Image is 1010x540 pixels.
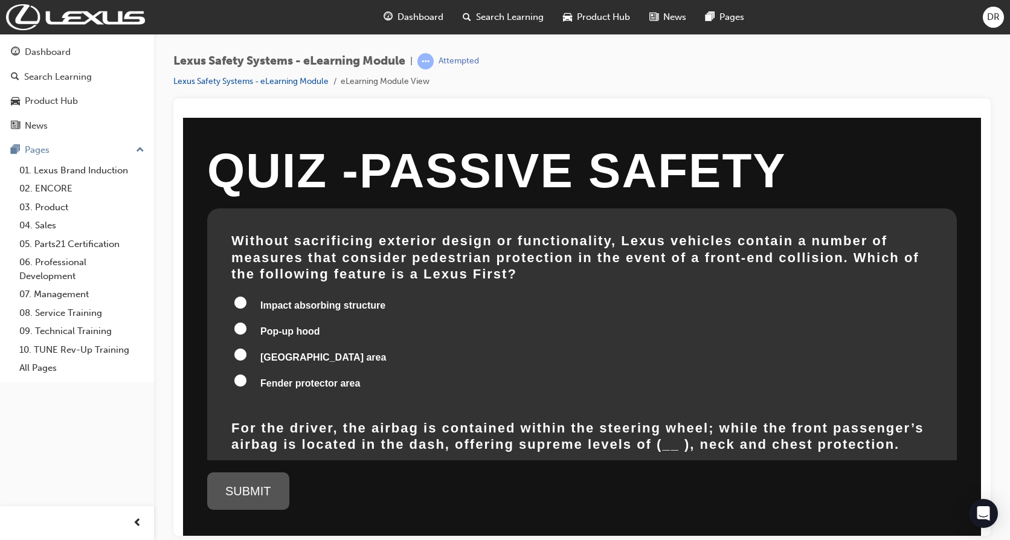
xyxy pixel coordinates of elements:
[24,70,92,84] div: Search Learning
[983,7,1004,28] button: DR
[5,66,149,88] a: Search Learning
[11,121,20,132] span: news-icon
[48,302,750,335] h2: For the driver, the airbag is contained within the steering wheel; while the front passenger’s ai...
[453,5,553,30] a: search-iconSearch Learning
[24,355,106,392] div: SUBMIT
[176,26,603,80] span: Passive Safety
[5,39,149,139] button: DashboardSearch LearningProduct HubNews
[14,285,149,304] a: 07. Management
[14,161,149,180] a: 01. Lexus Brand Induction
[48,115,750,165] h2: Without sacrificing exterior design or functionality, Lexus vehicles contain a number of measures...
[25,45,71,59] div: Dashboard
[51,179,63,191] input: Impact absorbing structure
[133,516,142,531] span: prev-icon
[341,75,429,89] li: eLearning Module View
[649,10,658,25] span: news-icon
[14,359,149,378] a: All Pages
[14,341,149,359] a: 10. TUNE Rev-Up Training
[663,10,686,24] span: News
[51,257,63,269] input: Fender protector area
[5,90,149,112] a: Product Hub
[77,182,202,193] span: Impact absorbing structure
[77,260,177,271] span: Fender protector area
[173,76,329,86] a: Lexus Safety Systems - eLearning Module
[25,94,78,108] div: Product Hub
[463,10,471,25] span: search-icon
[577,10,630,24] span: Product Hub
[417,53,434,69] span: learningRecordVerb_ATTEMPT-icon
[6,4,145,30] img: Trak
[14,179,149,198] a: 02. ENCORE
[11,72,19,83] span: search-icon
[14,198,149,217] a: 03. Product
[553,5,640,30] a: car-iconProduct Hub
[987,10,1000,24] span: DR
[11,47,20,58] span: guage-icon
[374,5,453,30] a: guage-iconDashboard
[969,499,998,528] div: Open Intercom Messenger
[696,5,754,30] a: pages-iconPages
[563,10,572,25] span: car-icon
[51,205,63,217] input: Pop-up hood
[410,54,413,68] span: |
[476,10,544,24] span: Search Learning
[5,139,149,161] button: Pages
[5,41,149,63] a: Dashboard
[719,10,744,24] span: Pages
[14,253,149,285] a: 06. Professional Development
[14,235,149,254] a: 05. Parts21 Certification
[439,56,479,67] div: Attempted
[640,5,696,30] a: news-iconNews
[14,216,149,235] a: 04. Sales
[706,10,715,25] span: pages-icon
[173,54,405,68] span: Lexus Safety Systems - eLearning Module
[51,231,63,243] input: [GEOGRAPHIC_DATA] area
[5,115,149,137] a: News
[397,10,443,24] span: Dashboard
[77,234,203,245] span: [GEOGRAPHIC_DATA] area
[11,145,20,156] span: pages-icon
[24,26,176,80] span: Quiz -
[77,208,137,219] span: Pop-up hood
[14,322,149,341] a: 09. Technical Training
[11,96,20,107] span: car-icon
[25,143,50,157] div: Pages
[14,304,149,323] a: 08. Service Training
[136,143,144,158] span: up-icon
[384,10,393,25] span: guage-icon
[25,119,48,133] div: News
